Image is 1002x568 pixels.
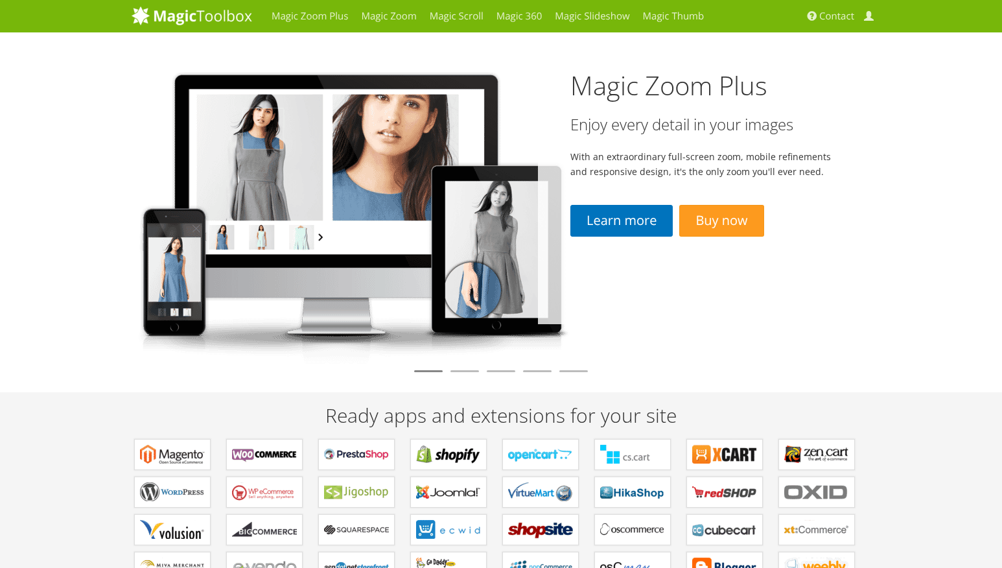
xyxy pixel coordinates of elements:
a: Components for HikaShop [594,477,671,508]
h3: Enjoy every detail in your images [570,116,838,133]
a: Apps for Bigcommerce [226,514,303,545]
a: Modules for X-Cart [686,439,763,470]
a: Plugins for WordPress [134,477,211,508]
span: Contact [819,10,854,23]
a: Modules for PrestaShop [318,439,395,470]
b: Components for VirtueMart [508,482,573,502]
b: Extensions for ShopSite [508,520,573,539]
a: Extensions for Magento [134,439,211,470]
b: Components for Joomla [416,482,481,502]
b: Extensions for OXID [784,482,849,502]
img: MagicToolbox.com - Image tools for your website [132,6,252,25]
a: Extensions for ShopSite [502,514,579,545]
a: Components for Joomla [410,477,487,508]
b: Add-ons for CS-Cart [600,445,665,464]
h2: Ready apps and extensions for your site [132,405,870,426]
b: Apps for Bigcommerce [232,520,297,539]
a: Plugins for WP e-Commerce [226,477,303,508]
b: Plugins for WordPress [140,482,205,502]
a: Plugins for WooCommerce [226,439,303,470]
b: Plugins for WooCommerce [232,445,297,464]
b: Plugins for CubeCart [692,520,757,539]
b: Modules for OpenCart [508,445,573,464]
a: Modules for OpenCart [502,439,579,470]
a: Extensions for Squarespace [318,514,395,545]
b: Apps for Shopify [416,445,481,464]
b: Components for HikaShop [600,482,665,502]
b: Modules for PrestaShop [324,445,389,464]
a: Learn more [570,205,673,237]
b: Plugins for WP e-Commerce [232,482,297,502]
a: Components for VirtueMart [502,477,579,508]
b: Plugins for Zen Cart [784,445,849,464]
a: Components for redSHOP [686,477,763,508]
a: Add-ons for osCommerce [594,514,671,545]
a: Plugins for Zen Cart [778,439,855,470]
a: Plugins for Jigoshop [318,477,395,508]
b: Extensions for xt:Commerce [784,520,849,539]
a: Extensions for OXID [778,477,855,508]
a: Magic Zoom Plus [570,67,767,103]
b: Extensions for ECWID [416,520,481,539]
b: Modules for X-Cart [692,445,757,464]
b: Extensions for Volusion [140,520,205,539]
b: Components for redSHOP [692,482,757,502]
a: Apps for Shopify [410,439,487,470]
a: Add-ons for CS-Cart [594,439,671,470]
b: Extensions for Squarespace [324,520,389,539]
a: Extensions for ECWID [410,514,487,545]
a: Extensions for Volusion [134,514,211,545]
a: Plugins for CubeCart [686,514,763,545]
a: Extensions for xt:Commerce [778,514,855,545]
p: With an extraordinary full-screen zoom, mobile refinements and responsive design, it's the only z... [570,149,838,179]
b: Add-ons for osCommerce [600,520,665,539]
b: Extensions for Magento [140,445,205,464]
a: Buy now [679,205,763,237]
img: magiczoomplus2-tablet.png [132,62,571,364]
b: Plugins for Jigoshop [324,482,389,502]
